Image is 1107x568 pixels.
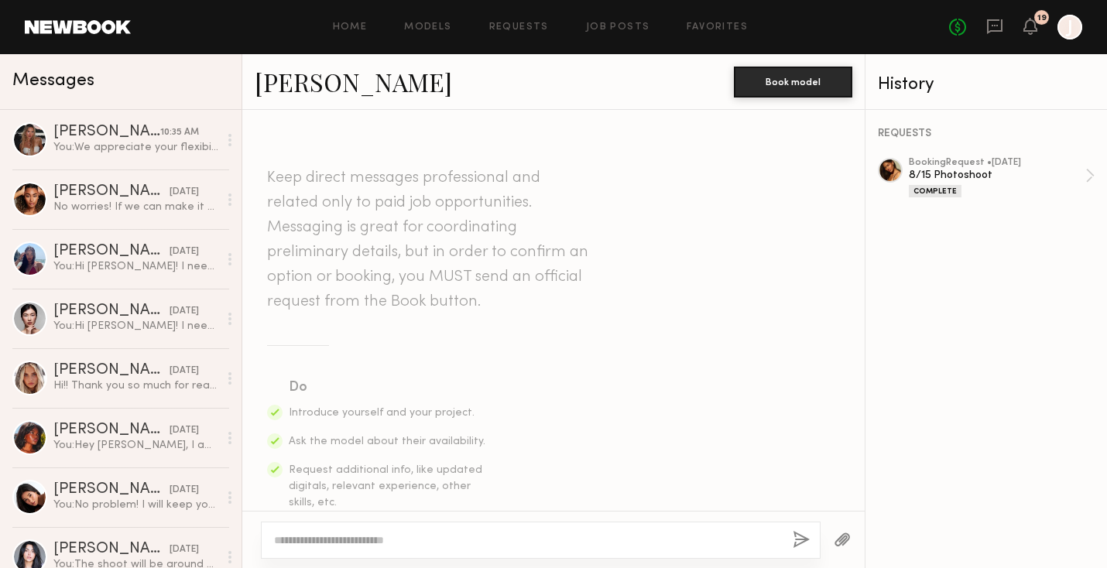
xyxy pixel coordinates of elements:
div: [DATE] [170,364,199,378]
div: [DATE] [170,483,199,498]
span: Request additional info, like updated digitals, relevant experience, other skills, etc. [289,465,482,508]
div: [PERSON_NAME] [53,303,170,319]
div: [PERSON_NAME] [53,184,170,200]
button: Book model [734,67,852,98]
a: Requests [489,22,549,33]
a: bookingRequest •[DATE]8/15 PhotoshootComplete [909,158,1095,197]
div: [DATE] [170,185,199,200]
span: Introduce yourself and your project. [289,408,475,418]
div: 8/15 Photoshoot [909,168,1085,183]
div: Do [289,377,487,399]
div: You: Hi [PERSON_NAME]! I need a model for a Grace in LA shoot [DATE] from 5pm to 8:30pm in [GEOGR... [53,319,218,334]
div: [PERSON_NAME] [53,423,170,438]
div: [DATE] [170,245,199,259]
div: Hi!! Thank you so much for reaching out! Unfortunately I am going to be out of town that day for ... [53,378,218,393]
div: History [878,76,1095,94]
div: [DATE] [170,542,199,557]
div: You: No problem! I will keep you in mind for future shoots [53,498,218,512]
a: Job Posts [586,22,650,33]
div: [PERSON_NAME] [53,244,170,259]
header: Keep direct messages professional and related only to paid job opportunities. Messaging is great ... [267,166,592,314]
div: booking Request • [DATE] [909,158,1085,168]
div: Complete [909,185,961,197]
div: [DATE] [170,304,199,319]
a: Favorites [687,22,748,33]
a: Home [333,22,368,33]
div: [PERSON_NAME] [53,363,170,378]
div: [PERSON_NAME] [53,482,170,498]
div: [DATE] [170,423,199,438]
div: REQUESTS [878,128,1095,139]
div: [PERSON_NAME] [53,125,160,140]
a: Book model [734,74,852,87]
div: No worries! If we can make it $325 that will work. If not I totally understand! [53,200,218,214]
div: You: We appreciate your flexibility! Just want to confirm is your waist size for jeans 24? [53,140,218,155]
span: Ask the model about their availability. [289,436,485,447]
div: 19 [1037,14,1047,22]
div: [PERSON_NAME] [53,542,170,557]
a: [PERSON_NAME] [255,65,452,98]
div: You: Hi [PERSON_NAME]! I need a model for a Grace in LA shoot [DATE] from 5pm to 8:30pm in [GEOGR... [53,259,218,274]
a: Models [404,22,451,33]
a: J [1057,15,1082,39]
span: Messages [12,72,94,90]
div: You: Hey [PERSON_NAME], I am so sorry we just changed the shoot for [DATE], but I really love you... [53,438,218,453]
div: 10:35 AM [160,125,199,140]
